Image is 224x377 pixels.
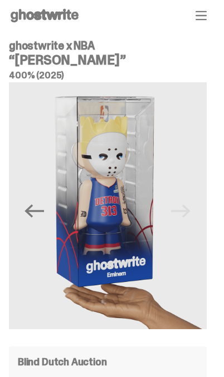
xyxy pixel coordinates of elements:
h4: Blind Dutch Auction [18,357,107,367]
h3: “[PERSON_NAME]” [9,53,207,67]
span: ghostwrite x NBA [9,38,95,53]
img: eminem%20scale.png [9,82,207,329]
button: Previous [22,199,47,223]
h5: 400% (2025) [9,71,207,80]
